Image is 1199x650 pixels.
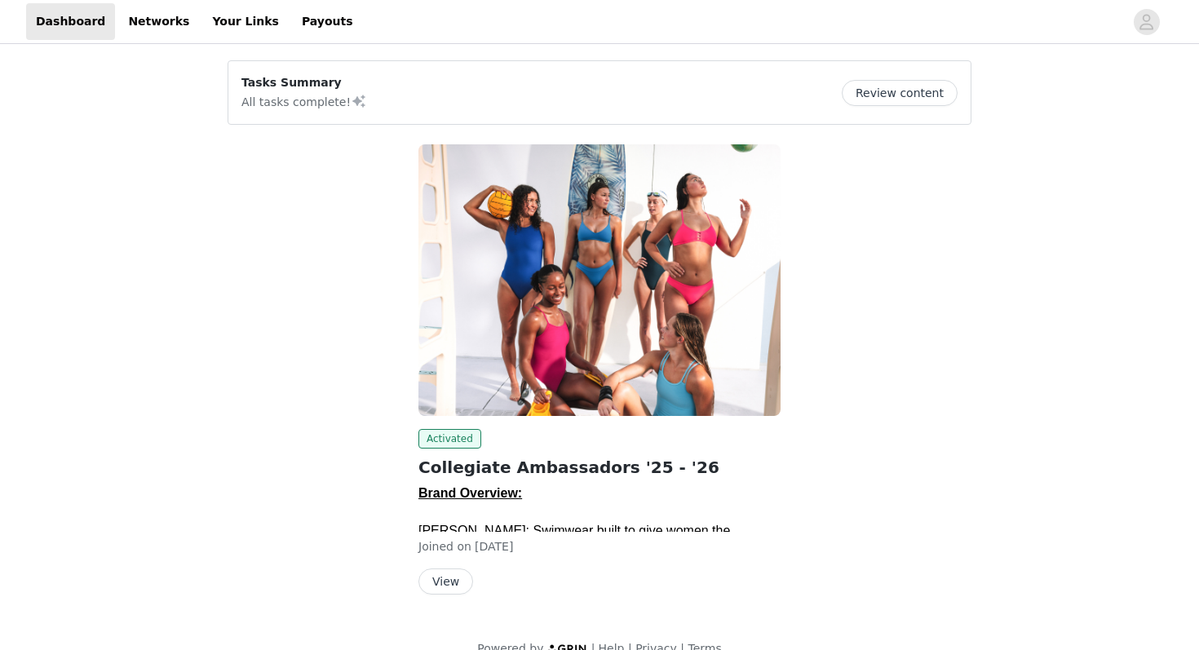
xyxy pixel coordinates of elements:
[418,524,745,559] span: [PERSON_NAME]: Swimwear built to give women the confidence to take on any sport or adventure.
[418,486,522,500] span: Brand Overview:
[418,429,481,449] span: Activated
[475,540,513,553] span: [DATE]
[418,568,473,595] button: View
[118,3,199,40] a: Networks
[241,74,367,91] p: Tasks Summary
[292,3,363,40] a: Payouts
[418,576,473,588] a: View
[241,91,367,111] p: All tasks complete!
[418,455,781,480] h2: Collegiate Ambassadors '25 - '26
[842,80,958,106] button: Review content
[202,3,289,40] a: Your Links
[418,540,471,553] span: Joined on
[26,3,115,40] a: Dashboard
[1139,9,1154,35] div: avatar
[418,144,781,416] img: JOLYN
